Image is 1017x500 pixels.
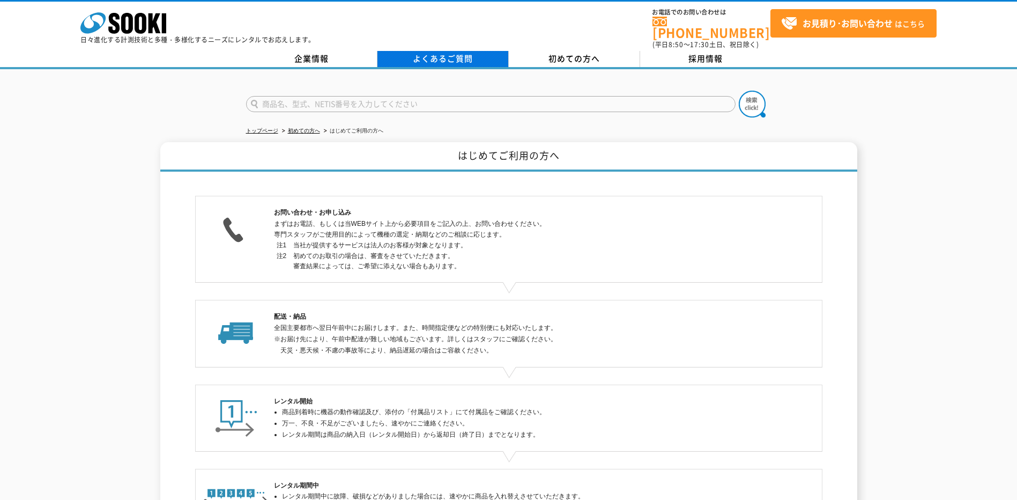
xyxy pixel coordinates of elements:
[781,16,925,32] span: はこちら
[274,207,744,218] h2: お問い合わせ・お申し込み
[282,429,744,440] li: レンタル期間は商品の納入日（レンタル開始日）から返却日（終了日）までとなります。
[246,96,736,112] input: 商品名、型式、NETIS番号を入力してください
[652,9,770,16] span: お電話でのお問い合わせは
[203,396,270,437] img: レンタル開始
[246,51,377,67] a: 企業情報
[282,418,744,429] li: 万一、不良・不足がございましたら、速やかにご連絡ください。
[274,322,744,334] p: 全国主要都市へ翌日午前中にお届けします。また、時間指定便などの特別便にも対応いたします。
[770,9,937,38] a: お見積り･お問い合わせはこちら
[277,251,287,261] dt: 注2
[690,40,709,49] span: 17:30
[293,240,744,251] dd: 当社が提供するサービスは法人のお客様が対象となります。
[274,480,744,491] h2: レンタル期間中
[246,128,278,134] a: トップページ
[548,53,600,64] span: 初めての方へ
[274,396,744,407] h2: レンタル開始
[274,218,744,241] p: まずはお電話、もしくは当WEBサイト上から必要項目をご記入の上、お問い合わせください。 専門スタッフがご使用目的によって機種の選定・納期などのご相談に応じます。
[282,407,744,418] li: 商品到着時に機器の動作確認及び、添付の「付属品リスト」にて付属品をご確認ください。
[288,128,320,134] a: 初めての方へ
[160,142,857,172] h1: はじめてご利用の方へ
[277,240,287,251] dt: 注1
[274,311,744,322] h2: 配送・納品
[669,40,684,49] span: 8:50
[652,40,759,49] span: (平日 ～ 土日、祝日除く)
[80,36,315,43] p: 日々進化する計測技術と多種・多様化するニーズにレンタルでお応えします。
[803,17,893,30] strong: お見積り･お問い合わせ
[280,334,744,356] p: ※お届け先により、午前中配達が難しい地域もございます。詳しくはスタッフにご確認ください。 天災・悪天候・不慮の事故等により、納品遅延の場合はご容赦ください。
[203,311,269,346] img: 配送・納品
[293,251,744,272] dd: 初めてのお取引の場合は、審査をさせていただきます。 審査結果によっては、ご希望に添えない場合もあります。
[652,17,770,39] a: [PHONE_NUMBER]
[739,91,766,117] img: btn_search.png
[377,51,509,67] a: よくあるご質問
[509,51,640,67] a: 初めての方へ
[322,126,383,137] li: はじめてご利用の方へ
[203,207,270,248] img: お問い合わせ・お申し込み
[640,51,771,67] a: 採用情報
